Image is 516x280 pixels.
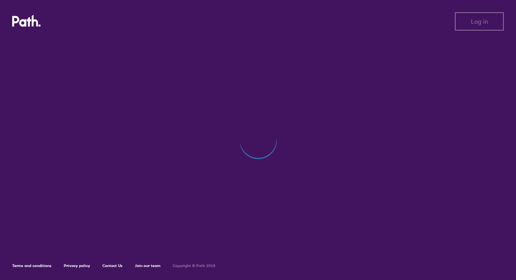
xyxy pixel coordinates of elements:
a: Terms and conditions [12,263,52,268]
a: Privacy policy [64,263,90,268]
span: Log in [471,18,488,25]
button: Log in [455,12,504,31]
h6: Copyright © Path 2018 [173,264,215,268]
a: Join our team [135,263,160,268]
a: Contact Us [102,263,123,268]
